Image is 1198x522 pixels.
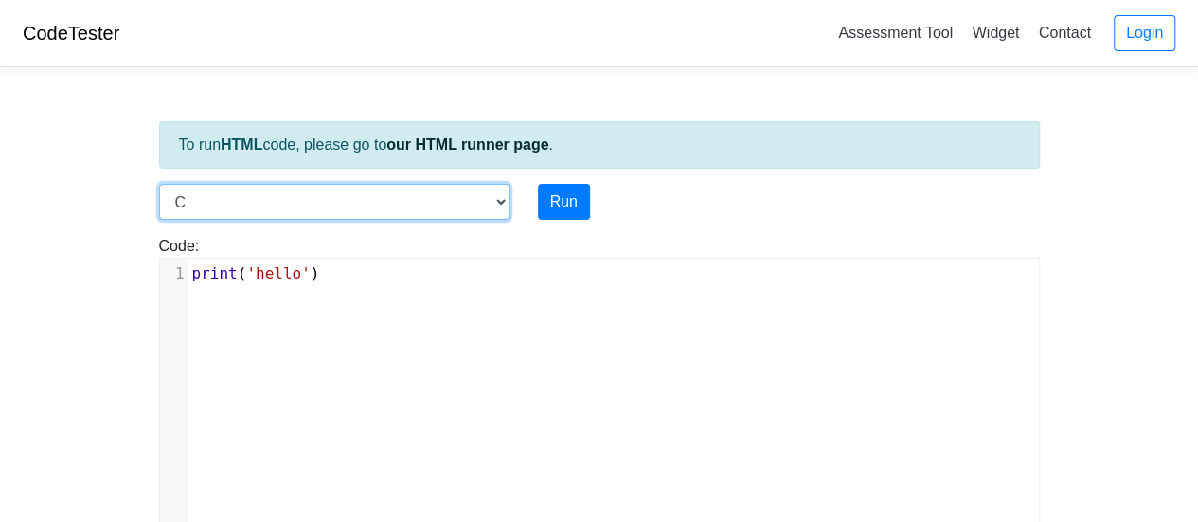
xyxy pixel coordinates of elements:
a: Widget [964,17,1027,48]
button: Run [538,184,590,220]
a: Assessment Tool [831,17,960,48]
div: 1 [160,262,188,285]
a: Login [1114,15,1175,51]
a: Contact [1031,17,1099,48]
strong: HTML [221,136,262,153]
span: ( ) [192,264,320,282]
a: our HTML runner page [386,136,548,153]
a: CodeTester [23,23,119,44]
span: print [192,264,238,282]
span: 'hello' [246,264,310,282]
div: To run code, please go to . [159,121,1040,169]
